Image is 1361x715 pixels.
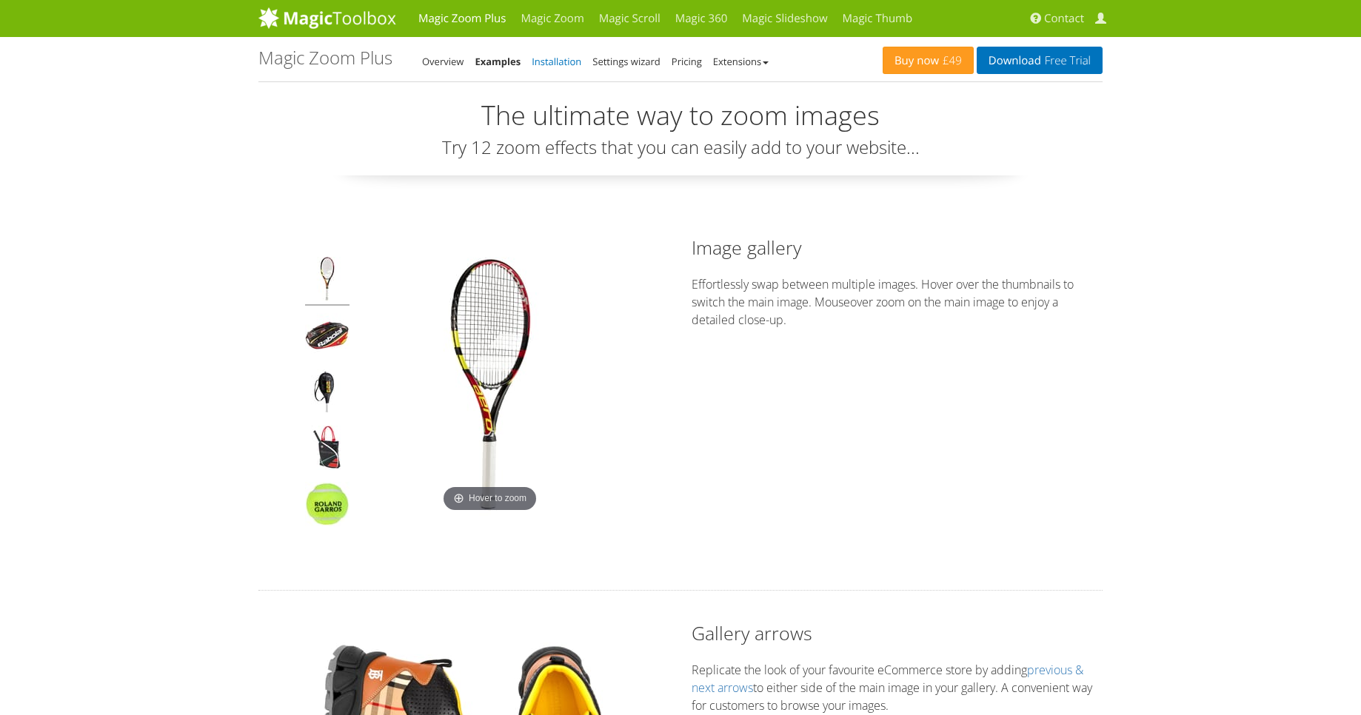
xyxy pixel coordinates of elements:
img: Magic Zoom Plus - Examples [305,257,350,306]
img: MagicToolbox.com - Image tools for your website [258,7,396,29]
p: Effortlessly swap between multiple images. Hover over the thumbnails to switch the main image. Mo... [692,275,1103,329]
a: previous & next arrows [692,662,1083,696]
img: Magic Zoom Plus - Examples [305,426,350,474]
a: Settings wizard [592,55,661,68]
img: Magic Zoom Plus - Examples [361,257,620,516]
a: Extensions [713,55,769,68]
h2: Image gallery [692,235,1103,261]
a: Installation [532,55,581,68]
img: Magic Zoom Plus - Examples [305,313,350,362]
span: £49 [939,55,962,67]
h2: The ultimate way to zoom images [258,101,1103,130]
h2: Gallery arrows [692,620,1103,646]
a: Buy now£49 [883,47,974,74]
a: Examples [475,55,521,68]
a: Magic Zoom Plus - ExamplesHover to zoom [361,257,620,516]
span: Free Trial [1041,55,1091,67]
img: Magic Zoom Plus - Examples [305,369,350,418]
a: DownloadFree Trial [977,47,1103,74]
a: Overview [422,55,464,68]
span: Contact [1044,11,1084,26]
h3: Try 12 zoom effects that you can easily add to your website... [258,138,1103,157]
img: Magic Zoom Plus - Examples [305,482,350,531]
a: Pricing [672,55,702,68]
h1: Magic Zoom Plus [258,48,392,67]
p: Replicate the look of your favourite eCommerce store by adding to either side of the main image i... [692,661,1103,714]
